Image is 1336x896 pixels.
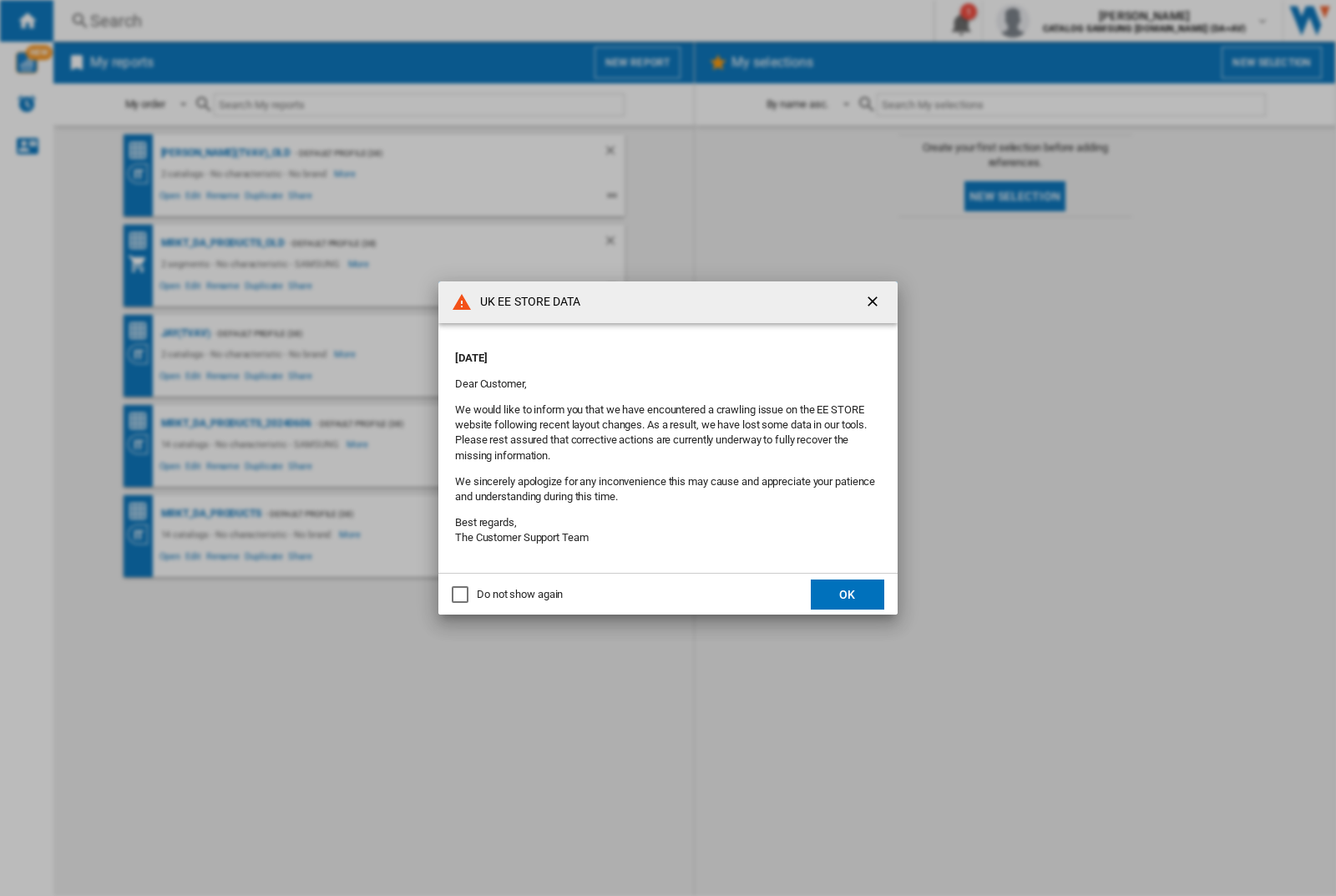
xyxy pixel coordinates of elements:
ng-md-icon: getI18NText('BUTTONS.CLOSE_DIALOG') [864,293,884,313]
p: Dear Customer, [455,377,881,392]
button: OK [811,580,884,610]
h4: UK EE STORE DATA [472,294,581,311]
div: Do not show again [477,587,563,602]
p: Best regards, The Customer Support Team [455,515,881,545]
p: We sincerely apologize for any inconvenience this may cause and appreciate your patience and unde... [455,474,881,504]
md-checkbox: Do not show again [452,587,563,603]
strong: [DATE] [455,352,487,364]
button: getI18NText('BUTTONS.CLOSE_DIALOG') [858,286,891,319]
p: We would like to inform you that we have encountered a crawling issue on the EE STORE website fol... [455,402,881,463]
